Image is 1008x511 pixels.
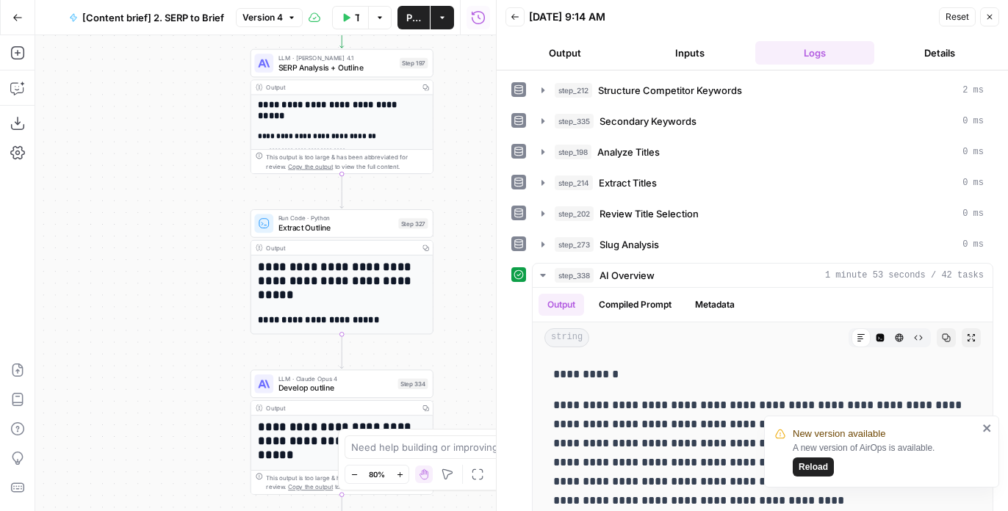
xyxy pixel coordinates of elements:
span: Develop outline [278,382,394,394]
span: step_202 [555,206,594,221]
span: step_273 [555,237,594,252]
div: Output [266,243,414,253]
span: SERP Analysis + Outline [278,62,395,73]
g: Edge from step_338 to step_197 [340,14,344,48]
button: 0 ms [533,171,993,195]
span: step_212 [555,83,592,98]
span: Copy the output [288,163,333,170]
button: Reload [793,457,834,476]
button: 2 ms [533,79,993,102]
button: Metadata [686,294,744,316]
button: Version 4 [236,8,303,27]
g: Edge from step_197 to step_327 [340,174,344,209]
div: Step 197 [400,58,428,68]
span: [Content brief] 2. SERP to Brief [82,10,224,25]
button: 1 minute 53 seconds / 42 tasks [533,264,993,287]
button: Logs [755,41,874,65]
button: Output [539,294,584,316]
span: Structure Competitor Keywords [598,83,742,98]
span: Slug Analysis [600,237,659,252]
span: AI Overview [600,268,655,283]
span: 2 ms [962,84,984,97]
button: 0 ms [533,109,993,133]
span: Reset [946,10,969,23]
span: Version 4 [242,11,283,24]
span: Test Workflow [355,10,359,25]
span: Copy the output [288,483,333,490]
span: 80% [369,468,385,480]
span: 0 ms [962,207,984,220]
span: step_335 [555,114,594,128]
button: 0 ms [533,233,993,256]
span: LLM · [PERSON_NAME] 4.1 [278,53,395,62]
button: [Content brief] 2. SERP to Brief [60,6,233,29]
span: 1 minute 53 seconds / 42 tasks [825,269,984,282]
button: Output [505,41,624,65]
span: Review Title Selection [600,206,699,221]
span: 0 ms [962,115,984,128]
g: Edge from step_327 to step_334 [340,334,344,369]
div: Output [266,83,414,93]
span: Extract Titles [599,175,657,190]
button: Inputs [630,41,749,65]
span: Secondary Keywords [600,114,696,128]
span: step_214 [555,175,593,190]
button: close [982,422,993,434]
span: step_338 [555,268,594,283]
span: Run Code · Python [278,214,394,223]
div: Step 327 [398,218,428,228]
span: LLM · Claude Opus 4 [278,374,394,383]
span: Extract Outline [278,222,394,233]
span: 0 ms [962,145,984,159]
span: Reload [799,460,828,474]
button: Reset [939,7,976,26]
span: step_198 [555,145,591,159]
span: New version available [793,427,885,441]
button: Details [880,41,999,65]
span: Publish [406,10,421,25]
button: 0 ms [533,202,993,225]
button: 0 ms [533,140,993,164]
span: string [544,328,589,347]
span: 0 ms [962,176,984,189]
button: Compiled Prompt [590,294,680,316]
span: 0 ms [962,238,984,251]
div: This output is too large & has been abbreviated for review. to view the full content. [266,473,428,492]
div: Output [266,403,414,413]
div: A new version of AirOps is available. [793,441,978,476]
button: Publish [397,6,430,29]
div: Step 334 [398,379,428,389]
button: Test Workflow [332,6,368,29]
span: Analyze Titles [597,145,660,159]
div: This output is too large & has been abbreviated for review. to view the full content. [266,152,428,171]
